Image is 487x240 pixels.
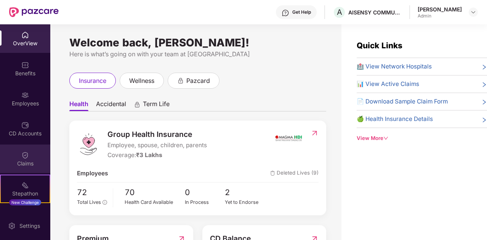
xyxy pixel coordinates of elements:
div: Settings [17,222,42,230]
div: [PERSON_NAME] [418,6,462,13]
div: Coverage: [107,151,207,160]
span: Total Lives [77,199,101,205]
div: Here is what’s going on with your team at [GEOGRAPHIC_DATA] [69,49,326,59]
span: 🍏 Health Insurance Details [357,114,433,124]
img: insurerIcon [274,129,303,148]
div: In Process [185,199,225,206]
img: svg+xml;base64,PHN2ZyBpZD0iRHJvcGRvd24tMzJ4MzIiIHhtbG5zPSJodHRwOi8vd3d3LnczLm9yZy8yMDAwL3N2ZyIgd2... [470,9,476,15]
span: info-circle [103,200,107,204]
span: 70 [125,186,185,199]
div: AISENSY COMMUNICATIONS PRIVATE LIMITED [348,9,402,16]
img: svg+xml;base64,PHN2ZyBpZD0iU2V0dGluZy0yMHgyMCIgeG1sbnM9Imh0dHA6Ly93d3cudzMub3JnLzIwMDAvc3ZnIiB3aW... [8,222,16,230]
span: 72 [77,186,107,199]
img: svg+xml;base64,PHN2ZyBpZD0iRW1wbG95ZWVzIiB4bWxucz0iaHR0cDovL3d3dy53My5vcmcvMjAwMC9zdmciIHdpZHRoPS... [21,91,29,99]
span: 2 [225,186,265,199]
span: 📄 Download Sample Claim Form [357,97,448,106]
img: logo [77,133,100,156]
img: svg+xml;base64,PHN2ZyBpZD0iSGVscC0zMngzMiIgeG1sbnM9Imh0dHA6Ly93d3cudzMub3JnLzIwMDAvc3ZnIiB3aWR0aD... [282,9,289,17]
div: Admin [418,13,462,19]
img: svg+xml;base64,PHN2ZyBpZD0iSG9tZSIgeG1sbnM9Imh0dHA6Ly93d3cudzMub3JnLzIwMDAvc3ZnIiB3aWR0aD0iMjAiIG... [21,31,29,39]
span: 0 [185,186,225,199]
span: Employees [77,169,108,178]
span: right [481,116,487,124]
span: Term Life [143,100,170,111]
span: Deleted Lives (9) [270,169,319,178]
div: View More [357,134,487,142]
span: right [481,99,487,106]
span: Health [69,100,88,111]
span: A [337,8,342,17]
span: 🏥 View Network Hospitals [357,62,432,71]
span: Accidental [96,100,126,111]
span: Quick Links [357,41,402,50]
span: right [481,81,487,89]
img: svg+xml;base64,PHN2ZyB4bWxucz0iaHR0cDovL3d3dy53My5vcmcvMjAwMC9zdmciIHdpZHRoPSIyMSIgaGVpZ2h0PSIyMC... [21,181,29,189]
img: svg+xml;base64,PHN2ZyBpZD0iQmVuZWZpdHMiIHhtbG5zPSJodHRwOi8vd3d3LnczLm9yZy8yMDAwL3N2ZyIgd2lkdGg9Ij... [21,61,29,69]
span: insurance [79,76,106,86]
span: pazcard [186,76,210,86]
span: Group Health Insurance [107,129,207,140]
div: animation [177,77,184,84]
div: Health Card Available [125,199,185,206]
img: RedirectIcon [311,129,319,137]
span: ₹3 Lakhs [136,151,162,159]
span: 📊 View Active Claims [357,79,419,89]
span: down [383,136,388,141]
div: Yet to Endorse [225,199,265,206]
span: Employee, spouse, children, parents [107,141,207,150]
span: wellness [129,76,154,86]
div: Stepathon [1,190,50,197]
img: svg+xml;base64,PHN2ZyBpZD0iQ2xhaW0iIHhtbG5zPSJodHRwOi8vd3d3LnczLm9yZy8yMDAwL3N2ZyIgd2lkdGg9IjIwIi... [21,151,29,159]
span: right [481,64,487,71]
div: Welcome back, [PERSON_NAME]! [69,40,326,46]
div: New Challenge [9,199,41,205]
div: animation [134,101,141,108]
img: New Pazcare Logo [9,7,59,17]
img: deleteIcon [270,171,275,176]
img: svg+xml;base64,PHN2ZyBpZD0iQ0RfQWNjb3VudHMiIGRhdGEtbmFtZT0iQ0QgQWNjb3VudHMiIHhtbG5zPSJodHRwOi8vd3... [21,121,29,129]
div: Get Help [292,9,311,15]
